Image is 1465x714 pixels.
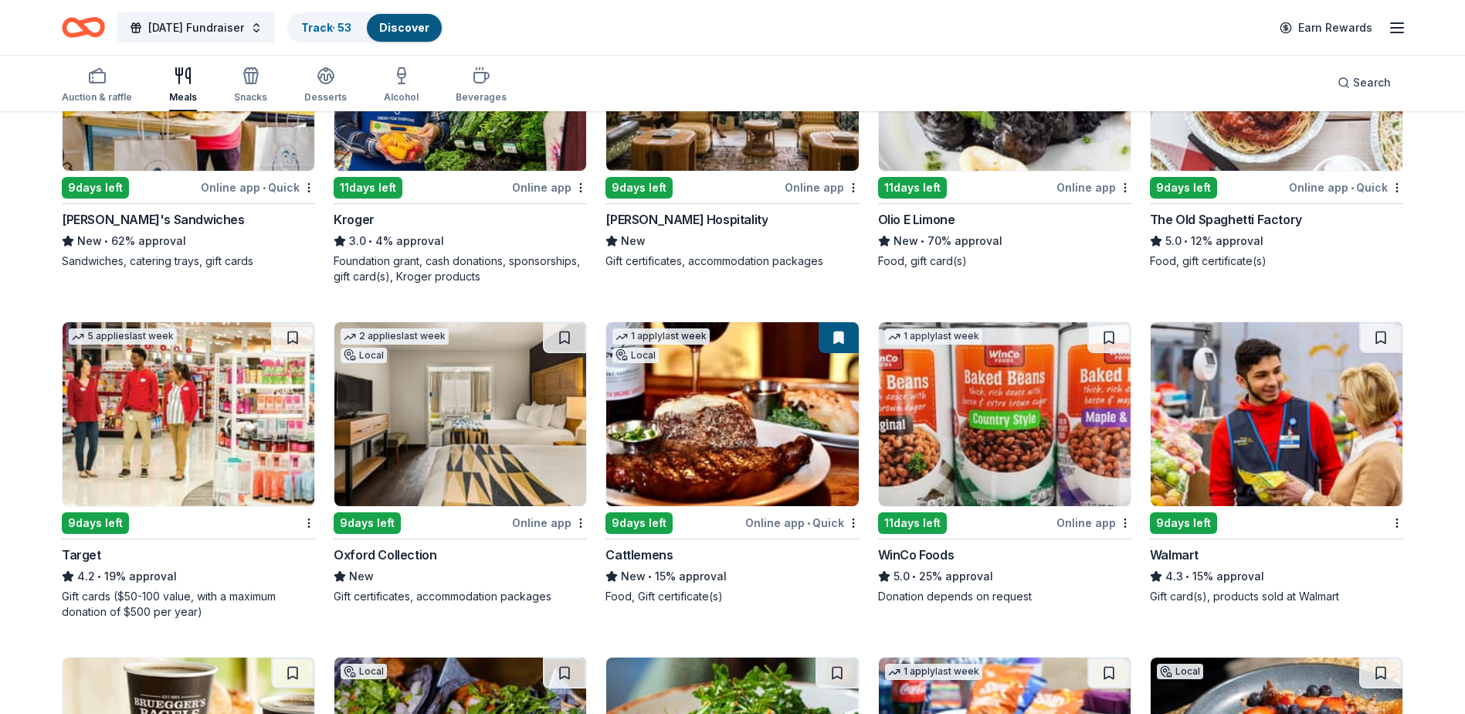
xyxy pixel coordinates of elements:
[349,567,374,586] span: New
[287,12,443,43] button: Track· 53Discover
[341,348,387,363] div: Local
[878,210,955,229] div: Olio E Limone
[1056,513,1131,532] div: Online app
[1185,570,1189,583] span: •
[62,232,315,250] div: 62% approval
[234,60,267,111] button: Snacks
[62,567,315,586] div: 19% approval
[1351,182,1354,194] span: •
[1150,232,1403,250] div: 12% approval
[1325,67,1403,98] button: Search
[97,570,101,583] span: •
[1289,178,1403,197] div: Online app Quick
[334,232,587,250] div: 4% approval
[1270,14,1382,42] a: Earn Rewards
[885,664,982,680] div: 1 apply last week
[807,517,810,529] span: •
[879,322,1131,506] img: Image for WinCo Foods
[1165,567,1183,586] span: 4.3
[649,570,653,583] span: •
[1184,235,1188,247] span: •
[878,512,947,534] div: 11 days left
[62,546,101,564] div: Target
[1151,322,1402,506] img: Image for Walmart
[878,589,1131,604] div: Donation depends on request
[341,664,387,679] div: Local
[62,589,315,620] div: Gift cards ($50-100 value, with a maximum donation of $500 per year)
[605,567,859,586] div: 15% approval
[334,546,436,564] div: Oxford Collection
[878,177,947,199] div: 11 days left
[77,567,95,586] span: 4.2
[62,253,315,269] div: Sandwiches, catering trays, gift cards
[384,60,419,111] button: Alcohol
[894,567,910,586] span: 5.0
[301,21,351,34] a: Track· 53
[878,546,955,564] div: WinCo Foods
[69,328,177,345] div: 5 applies last week
[512,178,587,197] div: Online app
[349,232,366,250] span: 3.0
[605,321,859,604] a: Image for Cattlemens1 applylast weekLocal9days leftOnline app•QuickCattlemensNew•15% approvalFood...
[334,253,587,284] div: Foundation grant, cash donations, sponsorships, gift card(s), Kroger products
[1150,253,1403,269] div: Food, gift certificate(s)
[1056,178,1131,197] div: Online app
[63,322,314,506] img: Image for Target
[605,210,768,229] div: [PERSON_NAME] Hospitality
[1150,210,1302,229] div: The Old Spaghetti Factory
[334,321,587,604] a: Image for Oxford Collection2 applieslast weekLocal9days leftOnline appOxford CollectionNewGift ce...
[104,235,108,247] span: •
[878,321,1131,604] a: Image for WinCo Foods1 applylast week11days leftOnline appWinCo Foods5.0•25% approvalDonation dep...
[62,321,315,620] a: Image for Target5 applieslast week9days leftTarget4.2•19% approvalGift cards ($50-100 value, with...
[878,567,1131,586] div: 25% approval
[304,60,347,111] button: Desserts
[456,60,507,111] button: Beverages
[1150,589,1403,604] div: Gift card(s), products sold at Walmart
[885,328,982,345] div: 1 apply last week
[62,210,245,229] div: [PERSON_NAME]'s Sandwiches
[605,177,673,199] div: 9 days left
[921,235,924,247] span: •
[612,328,710,345] div: 1 apply last week
[605,253,859,269] div: Gift certificates, accommodation packages
[512,513,587,532] div: Online app
[894,232,918,250] span: New
[456,91,507,104] div: Beverages
[334,210,375,229] div: Kroger
[62,91,132,104] div: Auction & raffle
[62,60,132,111] button: Auction & raffle
[605,546,673,564] div: Cattlemens
[334,322,586,506] img: Image for Oxford Collection
[62,512,129,534] div: 9 days left
[612,348,659,363] div: Local
[148,19,244,37] span: [DATE] Fundraiser
[606,322,858,506] img: Image for Cattlemens
[621,232,646,250] span: New
[785,178,860,197] div: Online app
[1165,232,1182,250] span: 5.0
[77,232,102,250] span: New
[304,91,347,104] div: Desserts
[334,589,587,604] div: Gift certificates, accommodation packages
[1157,664,1203,679] div: Local
[912,570,916,583] span: •
[334,512,401,534] div: 9 days left
[1150,177,1217,199] div: 9 days left
[1150,321,1403,604] a: Image for Walmart9days leftWalmart4.3•15% approvalGift card(s), products sold at Walmart
[169,60,197,111] button: Meals
[384,91,419,104] div: Alcohol
[745,513,860,532] div: Online app Quick
[1353,73,1391,92] span: Search
[878,232,1131,250] div: 70% approval
[263,182,266,194] span: •
[169,91,197,104] div: Meals
[1150,567,1403,586] div: 15% approval
[605,589,859,604] div: Food, Gift certificate(s)
[1150,546,1199,564] div: Walmart
[341,328,449,345] div: 2 applies last week
[621,567,646,586] span: New
[62,177,129,199] div: 9 days left
[117,12,275,43] button: [DATE] Fundraiser
[201,178,315,197] div: Online app Quick
[369,235,373,247] span: •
